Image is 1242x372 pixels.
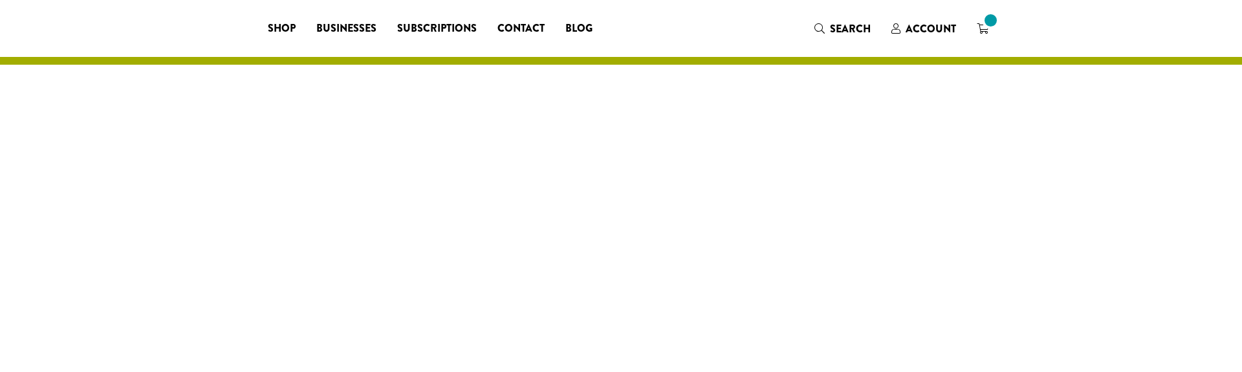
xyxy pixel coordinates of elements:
a: Businesses [306,18,387,39]
span: Account [906,21,956,36]
a: Blog [555,18,603,39]
span: Blog [565,21,593,37]
a: Account [881,18,966,39]
span: Shop [268,21,296,37]
a: Subscriptions [387,18,487,39]
a: Search [804,18,881,39]
a: Shop [257,18,306,39]
span: Search [830,21,871,36]
a: Contact [487,18,555,39]
span: Businesses [316,21,376,37]
span: Contact [497,21,545,37]
span: Subscriptions [397,21,477,37]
